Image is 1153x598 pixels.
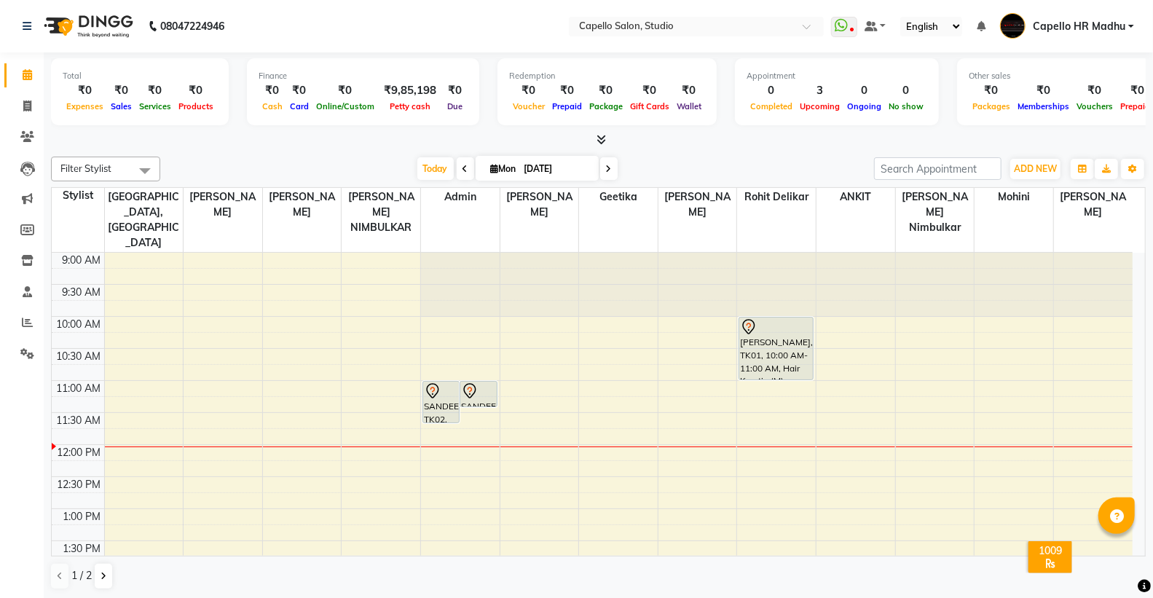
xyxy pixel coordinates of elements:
[1010,159,1060,179] button: ADD NEW
[1000,13,1026,39] img: Capello HR Madhu
[263,188,342,221] span: [PERSON_NAME]
[60,509,104,524] div: 1:00 PM
[184,188,262,221] span: [PERSON_NAME]
[63,70,217,82] div: Total
[509,82,548,99] div: ₹0
[509,101,548,111] span: Voucher
[442,82,468,99] div: ₹0
[160,6,224,47] b: 08047224946
[548,101,586,111] span: Prepaid
[500,188,579,221] span: [PERSON_NAME]
[509,70,705,82] div: Redemption
[259,101,286,111] span: Cash
[54,349,104,364] div: 10:30 AM
[1033,19,1125,34] span: Capello HR Madhu
[444,101,466,111] span: Due
[975,188,1053,206] span: mohini
[386,101,434,111] span: Petty cash
[105,188,184,252] span: [GEOGRAPHIC_DATA], [GEOGRAPHIC_DATA]
[54,413,104,428] div: 11:30 AM
[259,82,286,99] div: ₹0
[658,188,737,221] span: [PERSON_NAME]
[843,101,885,111] span: Ongoing
[421,188,500,206] span: Admin
[843,82,885,99] div: 0
[259,70,468,82] div: Finance
[747,70,927,82] div: Appointment
[739,318,813,379] div: [PERSON_NAME], TK01, 10:00 AM-11:00 AM, Hair Keratin (M)
[747,101,796,111] span: Completed
[1014,101,1073,111] span: Memberships
[460,382,496,406] div: SANDEEP, TK02, 11:00 AM-11:25 AM, Hair Wash (Loreal)
[737,188,816,206] span: Rohit delikar
[796,82,843,99] div: 3
[487,163,520,174] span: Mon
[586,82,626,99] div: ₹0
[175,82,217,99] div: ₹0
[885,82,927,99] div: 0
[135,82,175,99] div: ₹0
[342,188,420,237] span: [PERSON_NAME] NIMBULKAR
[520,158,593,180] input: 2025-09-01
[969,82,1014,99] div: ₹0
[579,188,658,206] span: Geetika
[816,188,895,206] span: ANKIT
[673,82,705,99] div: ₹0
[626,82,673,99] div: ₹0
[673,101,705,111] span: Wallet
[107,101,135,111] span: Sales
[312,101,378,111] span: Online/Custom
[885,101,927,111] span: No show
[423,382,459,422] div: SANDEEP, TK02, 11:00 AM-11:40 AM, Brillare Oil Head Massage
[747,82,796,99] div: 0
[1073,101,1117,111] span: Vouchers
[52,188,104,203] div: Stylist
[548,82,586,99] div: ₹0
[60,253,104,268] div: 9:00 AM
[286,101,312,111] span: Card
[60,285,104,300] div: 9:30 AM
[135,101,175,111] span: Services
[175,101,217,111] span: Products
[796,101,843,111] span: Upcoming
[107,82,135,99] div: ₹0
[54,317,104,332] div: 10:00 AM
[874,157,1002,180] input: Search Appointment
[626,101,673,111] span: Gift Cards
[1031,544,1069,557] div: 1009
[378,82,442,99] div: ₹9,85,198
[55,445,104,460] div: 12:00 PM
[71,568,92,583] span: 1 / 2
[1014,82,1073,99] div: ₹0
[586,101,626,111] span: Package
[55,477,104,492] div: 12:30 PM
[60,541,104,556] div: 1:30 PM
[286,82,312,99] div: ₹0
[63,82,107,99] div: ₹0
[60,162,111,174] span: Filter Stylist
[969,101,1014,111] span: Packages
[312,82,378,99] div: ₹0
[1014,163,1057,174] span: ADD NEW
[37,6,137,47] img: logo
[1054,188,1133,221] span: [PERSON_NAME]
[1073,82,1117,99] div: ₹0
[54,381,104,396] div: 11:00 AM
[63,101,107,111] span: Expenses
[417,157,454,180] span: Today
[896,188,975,237] span: [PERSON_NAME] nimbulkar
